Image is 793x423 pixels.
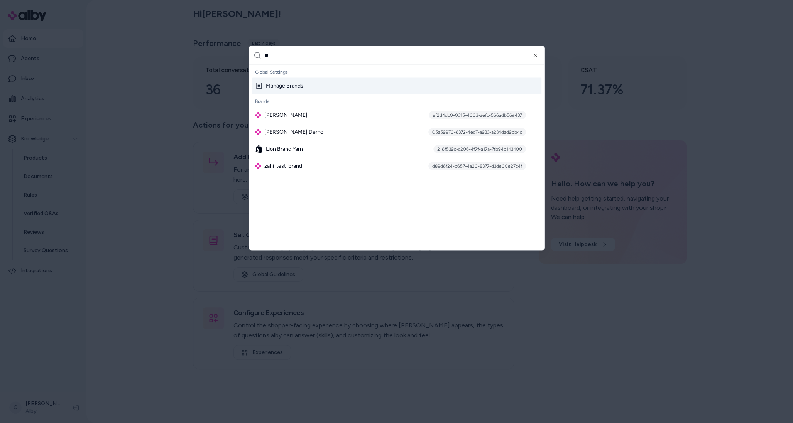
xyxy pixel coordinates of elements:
div: ef2d4dc0-0315-4003-aefc-566adb56e437 [429,111,526,119]
div: Brands [252,96,541,106]
img: alby Logo [255,129,261,135]
span: Lion Brand Yarn [266,145,303,153]
div: 216f539c-c206-4f7f-a17a-7fb94b143400 [433,145,526,153]
span: [PERSON_NAME] Demo [264,128,323,136]
img: alby Logo [255,163,261,169]
div: Global Settings [252,66,541,77]
div: 05a59970-6372-4ec7-a933-a234dad9bb4c [428,128,526,136]
img: alby Logo [255,112,261,118]
span: [PERSON_NAME] [264,111,308,119]
div: d89d6f24-b657-4a20-8377-d3de00e27c4f [428,162,526,170]
div: Manage Brands [255,82,303,89]
span: zahi_test_brand [264,162,302,170]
